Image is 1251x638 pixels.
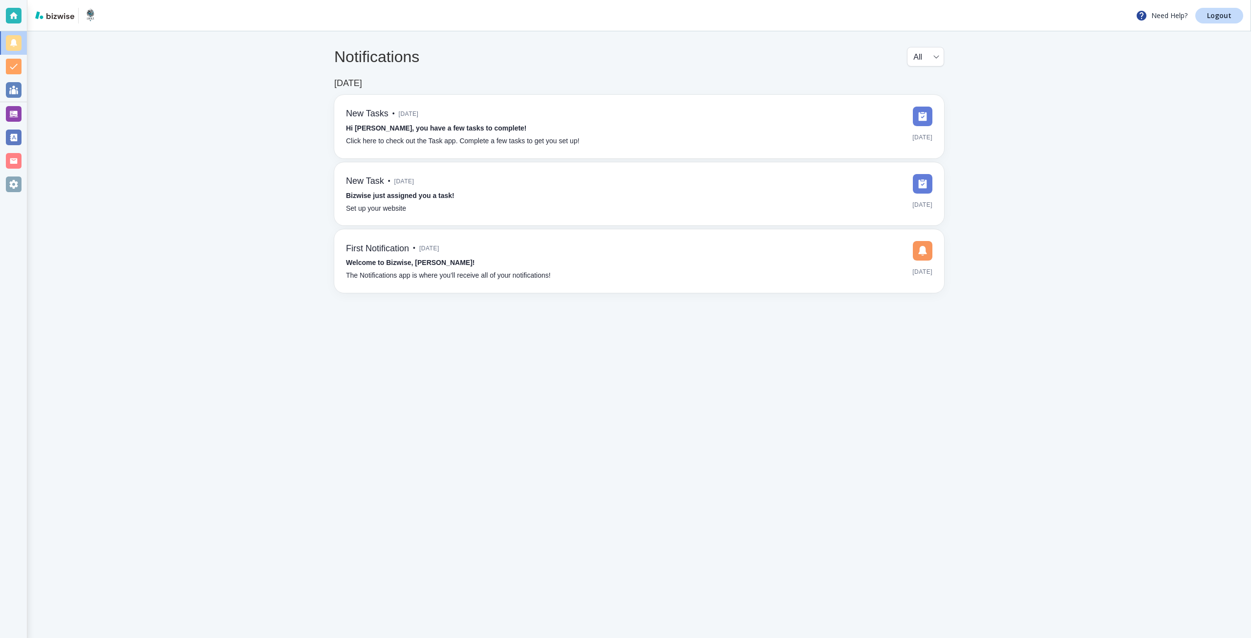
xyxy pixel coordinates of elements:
[346,259,475,266] strong: Welcome to Bizwise, [PERSON_NAME]!
[346,124,527,132] strong: Hi [PERSON_NAME], you have a few tasks to complete!
[913,107,932,126] img: DashboardSidebarTasks.svg
[912,198,932,212] span: [DATE]
[913,241,932,261] img: DashboardSidebarNotification.svg
[413,243,415,254] p: •
[346,109,388,119] h6: New Tasks
[346,176,384,187] h6: New Task
[913,174,932,194] img: DashboardSidebarTasks.svg
[913,47,938,66] div: All
[334,47,419,66] h4: Notifications
[334,162,944,226] a: New Task•[DATE]Bizwise just assigned you a task!Set up your website[DATE]
[334,78,362,89] h6: [DATE]
[346,192,454,199] strong: Bizwise just assigned you a task!
[1195,8,1243,23] a: Logout
[346,136,580,147] p: Click here to check out the Task app. Complete a few tasks to get you set up!
[35,11,74,19] img: bizwise
[394,174,414,189] span: [DATE]
[334,95,944,158] a: New Tasks•[DATE]Hi [PERSON_NAME], you have a few tasks to complete!Click here to check out the Ta...
[334,229,944,293] a: First Notification•[DATE]Welcome to Bizwise, [PERSON_NAME]!The Notifications app is where you’ll ...
[346,203,406,214] p: Set up your website
[83,8,98,23] img: Indy Reclaimed Properties
[1136,10,1187,22] p: Need Help?
[392,109,395,119] p: •
[346,243,409,254] h6: First Notification
[346,270,551,281] p: The Notifications app is where you’ll receive all of your notifications!
[419,241,439,256] span: [DATE]
[1207,12,1231,19] p: Logout
[399,107,419,121] span: [DATE]
[912,264,932,279] span: [DATE]
[388,176,390,187] p: •
[912,130,932,145] span: [DATE]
